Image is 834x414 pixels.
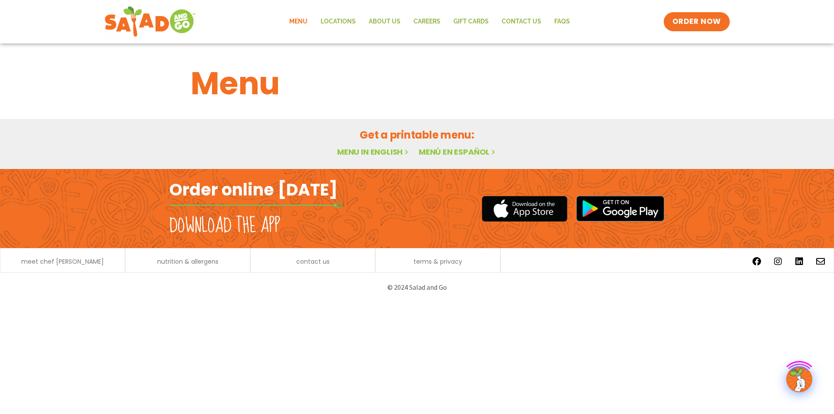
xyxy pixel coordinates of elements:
a: ORDER NOW [664,12,730,31]
a: nutrition & allergens [157,258,218,265]
a: FAQs [548,12,576,32]
img: new-SAG-logo-768×292 [104,4,196,39]
a: contact us [296,258,330,265]
a: GIFT CARDS [447,12,495,32]
a: Menu in English [337,146,410,157]
img: google_play [576,195,665,222]
a: Contact Us [495,12,548,32]
img: fork [169,203,343,208]
h2: Get a printable menu: [191,127,643,142]
p: © 2024 Salad and Go [174,282,660,293]
h2: Download the app [169,214,280,238]
a: Menu [283,12,314,32]
a: Locations [314,12,362,32]
h1: Menu [191,60,643,107]
h2: Order online [DATE] [169,179,338,200]
span: ORDER NOW [672,17,721,27]
nav: Menu [283,12,576,32]
a: Menú en español [419,146,497,157]
img: appstore [482,195,567,223]
a: meet chef [PERSON_NAME] [21,258,104,265]
a: Careers [407,12,447,32]
a: terms & privacy [414,258,462,265]
a: About Us [362,12,407,32]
